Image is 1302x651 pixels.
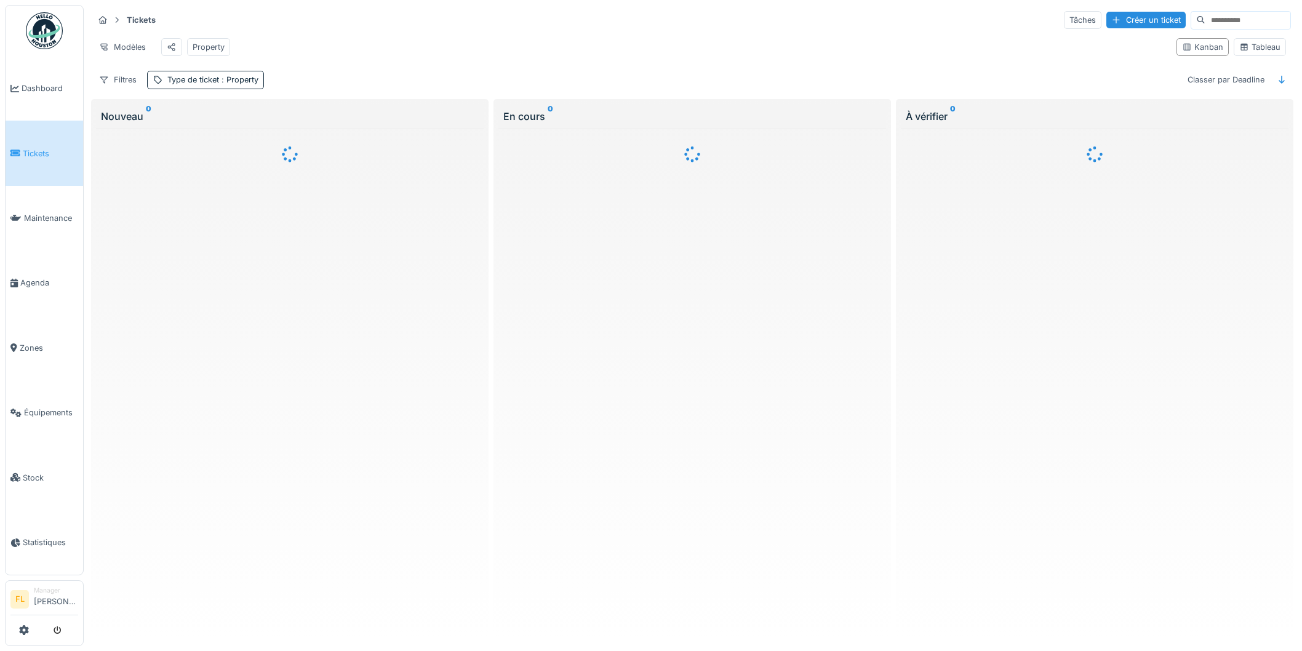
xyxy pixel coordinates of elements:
[950,109,956,124] sup: 0
[34,586,78,612] li: [PERSON_NAME]
[101,109,479,124] div: Nouveau
[6,316,83,380] a: Zones
[6,121,83,185] a: Tickets
[167,74,258,86] div: Type de ticket
[26,12,63,49] img: Badge_color-CXgf-gQk.svg
[1064,11,1101,29] div: Tâches
[6,510,83,575] a: Statistiques
[10,586,78,615] a: FL Manager[PERSON_NAME]
[94,38,151,56] div: Modèles
[1239,41,1280,53] div: Tableau
[10,590,29,609] li: FL
[6,56,83,121] a: Dashboard
[20,277,78,289] span: Agenda
[6,380,83,445] a: Équipements
[23,537,78,548] span: Statistiques
[1106,12,1186,28] div: Créer un ticket
[22,82,78,94] span: Dashboard
[6,445,83,509] a: Stock
[24,212,78,224] span: Maintenance
[6,186,83,250] a: Maintenance
[193,41,225,53] div: Property
[548,109,553,124] sup: 0
[6,250,83,315] a: Agenda
[24,407,78,418] span: Équipements
[146,109,151,124] sup: 0
[94,71,142,89] div: Filtres
[1182,41,1223,53] div: Kanban
[906,109,1284,124] div: À vérifier
[23,148,78,159] span: Tickets
[122,14,161,26] strong: Tickets
[34,586,78,595] div: Manager
[1182,71,1270,89] div: Classer par Deadline
[503,109,881,124] div: En cours
[23,472,78,484] span: Stock
[20,342,78,354] span: Zones
[219,75,258,84] span: : Property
